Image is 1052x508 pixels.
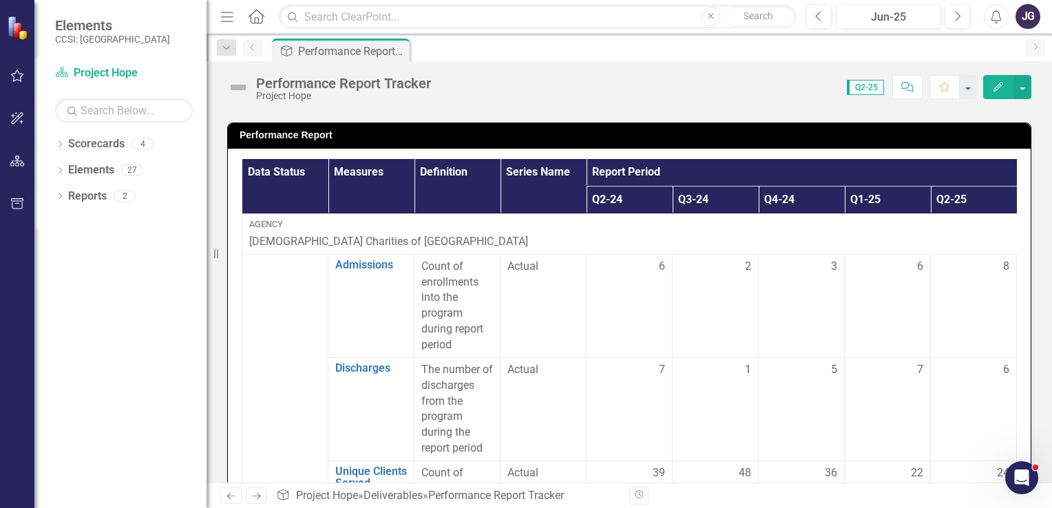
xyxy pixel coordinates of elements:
[831,259,837,275] span: 3
[1003,259,1009,275] span: 8
[845,357,931,461] td: Double-Click to Edit
[845,254,931,357] td: Double-Click to Edit
[831,362,837,378] span: 5
[421,362,493,456] div: The number of discharges from the program during the report period
[836,4,941,29] button: Jun-25
[745,362,751,378] span: 1
[428,489,564,502] div: Performance Report Tracker
[659,259,665,275] span: 6
[68,189,107,204] a: Reports
[724,7,792,26] button: Search
[931,357,1017,461] td: Double-Click to Edit
[328,254,414,357] td: Double-Click to Edit Right Click for Context Menu
[227,76,249,98] img: Not Defined
[917,259,923,275] span: 6
[256,76,431,91] div: Performance Report Tracker
[587,254,673,357] td: Double-Click to Edit
[364,489,423,502] a: Deliverables
[739,465,751,481] span: 48
[841,9,936,25] div: Jun-25
[1005,461,1038,494] iframe: Intercom live chat
[296,489,358,502] a: Project Hope
[507,259,579,275] span: Actual
[276,488,619,504] div: » »
[931,254,1017,357] td: Double-Click to Edit
[240,130,1024,140] h3: Performance Report
[847,80,884,95] span: Q2-25
[659,362,665,378] span: 7
[744,10,773,21] span: Search
[1016,4,1040,29] button: JG
[911,465,923,481] span: 22
[745,259,751,275] span: 2
[421,259,493,353] div: Count of enrollments into the program during report period
[507,465,579,481] span: Actual
[673,254,759,357] td: Double-Click to Edit
[335,362,407,374] a: Discharges
[335,259,407,271] a: Admissions
[825,465,837,481] span: 36
[759,254,845,357] td: Double-Click to Edit
[55,17,170,34] span: Elements
[55,98,193,123] input: Search Below...
[673,357,759,461] td: Double-Click to Edit
[131,138,154,150] div: 4
[68,162,114,178] a: Elements
[7,16,31,40] img: ClearPoint Strategy
[1003,362,1009,378] span: 6
[328,357,414,461] td: Double-Click to Edit Right Click for Context Menu
[653,465,665,481] span: 39
[256,91,431,101] div: Project Hope
[759,357,845,461] td: Double-Click to Edit
[68,136,125,152] a: Scorecards
[997,465,1009,481] span: 24
[917,362,923,378] span: 7
[55,34,170,45] small: CCSI: [GEOGRAPHIC_DATA]
[55,65,193,81] a: Project Hope
[298,43,406,60] div: Performance Report Tracker
[279,5,796,29] input: Search ClearPoint...
[335,465,407,489] a: Unique Clients Served
[114,190,136,202] div: 2
[507,362,579,378] span: Actual
[121,165,143,176] div: 27
[587,357,673,461] td: Double-Click to Edit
